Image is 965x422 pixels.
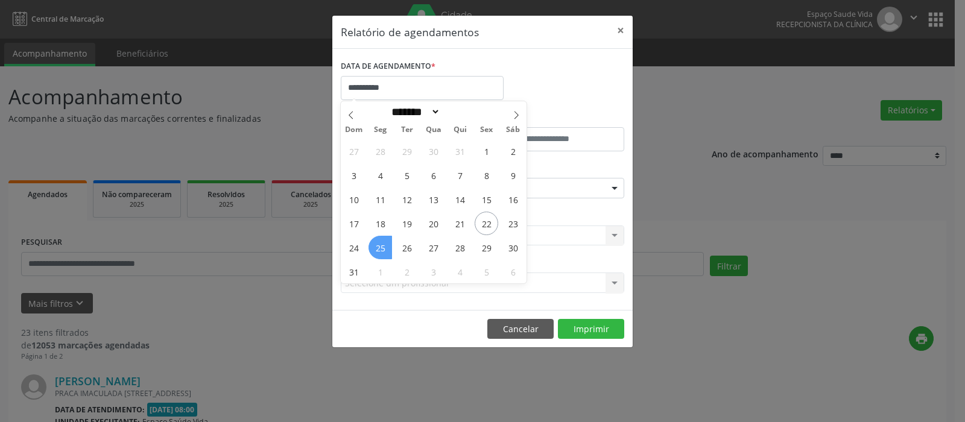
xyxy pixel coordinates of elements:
button: Close [609,16,633,45]
span: Setembro 3, 2025 [422,260,445,283]
span: Agosto 7, 2025 [448,163,472,187]
span: Sáb [500,126,527,134]
span: Agosto 19, 2025 [395,212,419,235]
span: Julho 29, 2025 [395,139,419,163]
span: Agosto 29, 2025 [475,236,498,259]
span: Qui [447,126,473,134]
span: Agosto 10, 2025 [342,187,365,211]
span: Ter [394,126,420,134]
span: Agosto 4, 2025 [369,163,392,187]
span: Agosto 3, 2025 [342,163,365,187]
span: Agosto 17, 2025 [342,212,365,235]
span: Agosto 25, 2025 [369,236,392,259]
span: Dom [341,126,367,134]
span: Agosto 30, 2025 [501,236,525,259]
span: Setembro 5, 2025 [475,260,498,283]
span: Agosto 14, 2025 [448,187,472,211]
span: Agosto 16, 2025 [501,187,525,211]
span: Agosto 20, 2025 [422,212,445,235]
span: Julho 31, 2025 [448,139,472,163]
select: Month [387,105,440,118]
label: DATA DE AGENDAMENTO [341,57,435,76]
span: Qua [420,126,447,134]
label: ATÉ [486,109,624,127]
span: Agosto 11, 2025 [369,187,392,211]
span: Agosto 22, 2025 [475,212,498,235]
span: Julho 28, 2025 [369,139,392,163]
span: Agosto 21, 2025 [448,212,472,235]
span: Agosto 9, 2025 [501,163,525,187]
span: Agosto 8, 2025 [475,163,498,187]
span: Agosto 5, 2025 [395,163,419,187]
span: Setembro 4, 2025 [448,260,472,283]
span: Setembro 6, 2025 [501,260,525,283]
span: Julho 27, 2025 [342,139,365,163]
span: Agosto 31, 2025 [342,260,365,283]
button: Cancelar [487,319,554,339]
span: Agosto 18, 2025 [369,212,392,235]
span: Seg [367,126,394,134]
span: Julho 30, 2025 [422,139,445,163]
span: Agosto 24, 2025 [342,236,365,259]
span: Setembro 2, 2025 [395,260,419,283]
span: Agosto 6, 2025 [422,163,445,187]
span: Agosto 15, 2025 [475,187,498,211]
span: Agosto 26, 2025 [395,236,419,259]
span: Agosto 27, 2025 [422,236,445,259]
span: Agosto 1, 2025 [475,139,498,163]
button: Imprimir [558,319,624,339]
span: Sex [473,126,500,134]
span: Agosto 12, 2025 [395,187,419,211]
span: Agosto 28, 2025 [448,236,472,259]
h5: Relatório de agendamentos [341,24,479,40]
span: Setembro 1, 2025 [369,260,392,283]
span: Agosto 23, 2025 [501,212,525,235]
span: Agosto 2, 2025 [501,139,525,163]
span: Agosto 13, 2025 [422,187,445,211]
input: Year [440,105,480,118]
